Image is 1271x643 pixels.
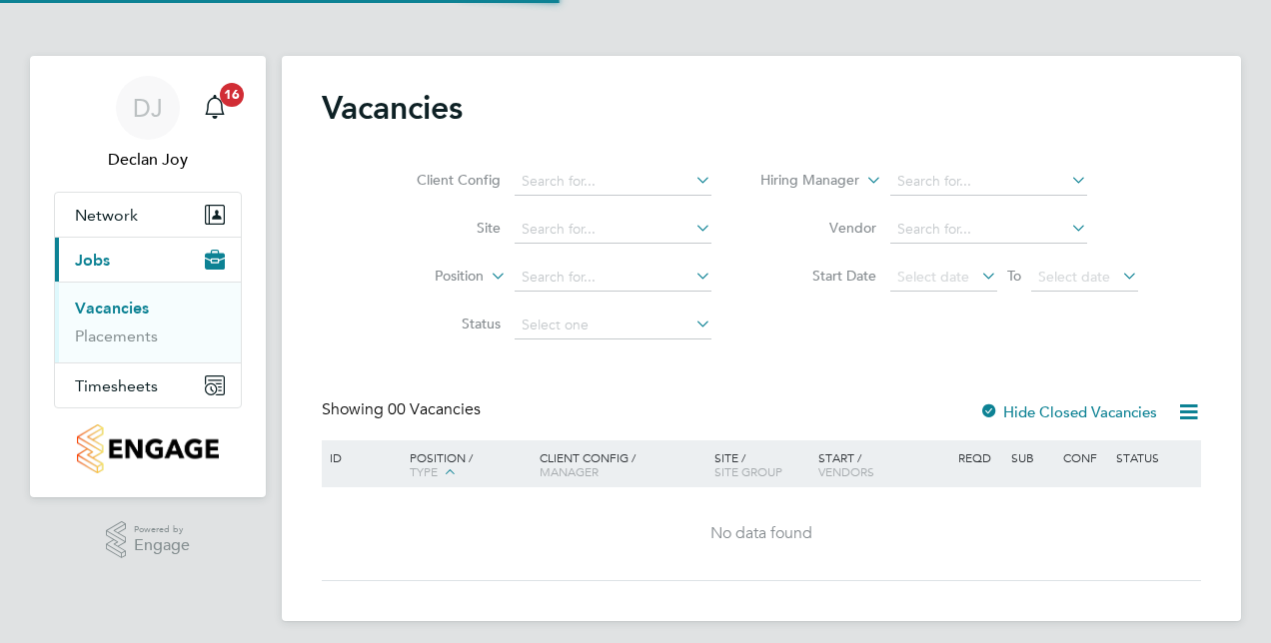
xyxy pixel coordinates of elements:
[386,219,501,237] label: Site
[890,168,1087,196] input: Search for...
[75,206,138,225] span: Network
[75,299,149,318] a: Vacancies
[369,267,484,287] label: Position
[535,440,709,488] div: Client Config /
[388,399,481,419] span: 00 Vacancies
[761,219,876,237] label: Vendor
[515,264,711,292] input: Search for...
[75,376,158,395] span: Timesheets
[410,463,438,479] span: Type
[134,537,190,554] span: Engage
[540,463,599,479] span: Manager
[709,440,814,488] div: Site /
[133,95,163,121] span: DJ
[322,399,485,420] div: Showing
[106,521,191,559] a: Powered byEngage
[55,282,241,362] div: Jobs
[515,312,711,339] input: Select one
[1038,268,1110,286] span: Select date
[890,216,1087,244] input: Search for...
[386,171,501,189] label: Client Config
[813,440,953,488] div: Start /
[953,440,1005,474] div: Reqd
[134,521,190,538] span: Powered by
[220,83,244,107] span: 16
[54,148,242,172] span: Declan Joy
[325,523,1198,544] div: No data found
[744,171,859,191] label: Hiring Manager
[195,76,235,140] a: 16
[1006,440,1058,474] div: Sub
[395,440,535,490] div: Position /
[761,267,876,285] label: Start Date
[714,463,782,479] span: Site Group
[75,251,110,270] span: Jobs
[55,238,241,282] button: Jobs
[1111,440,1198,474] div: Status
[515,168,711,196] input: Search for...
[818,463,874,479] span: Vendors
[55,193,241,237] button: Network
[1058,440,1110,474] div: Conf
[77,424,218,473] img: countryside-properties-logo-retina.png
[1001,263,1027,289] span: To
[386,315,501,332] label: Status
[54,424,242,473] a: Go to home page
[897,268,969,286] span: Select date
[30,56,266,497] nav: Main navigation
[75,326,158,345] a: Placements
[325,440,395,474] div: ID
[979,402,1157,421] label: Hide Closed Vacancies
[515,216,711,244] input: Search for...
[54,76,242,172] a: DJDeclan Joy
[55,363,241,407] button: Timesheets
[322,88,463,128] h2: Vacancies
